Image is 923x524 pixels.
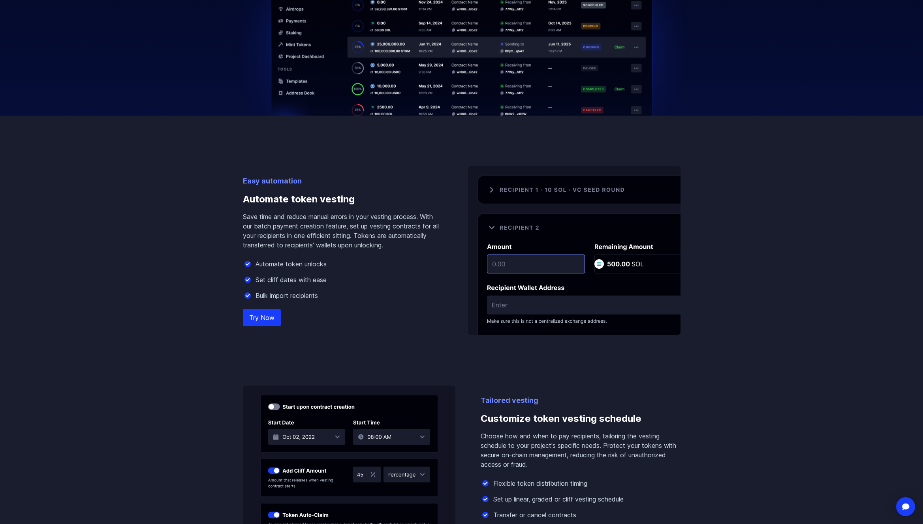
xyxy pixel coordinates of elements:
p: Set cliff dates with ease [256,275,327,284]
h3: Customize token vesting schedule [481,406,681,431]
p: Save time and reduce manual errors in your vesting process. With our batch payment creation featu... [243,212,443,250]
p: Tailored vesting [481,395,681,406]
a: Try Now [243,309,281,326]
p: Automate token unlocks [256,259,327,269]
p: Easy automation [243,176,443,187]
img: Automate token vesting [468,166,681,335]
p: Bulk import recipients [256,291,318,300]
p: Transfer or cancel contracts [493,510,576,520]
p: Set up linear, graded or cliff vesting schedule [493,494,624,504]
p: Choose how and when to pay recipients, tailoring the vesting schedule to your project's specific ... [481,431,681,469]
h3: Automate token vesting [243,187,443,212]
div: Open Intercom Messenger [896,497,915,516]
p: Flexible token distribution timing [493,479,587,488]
